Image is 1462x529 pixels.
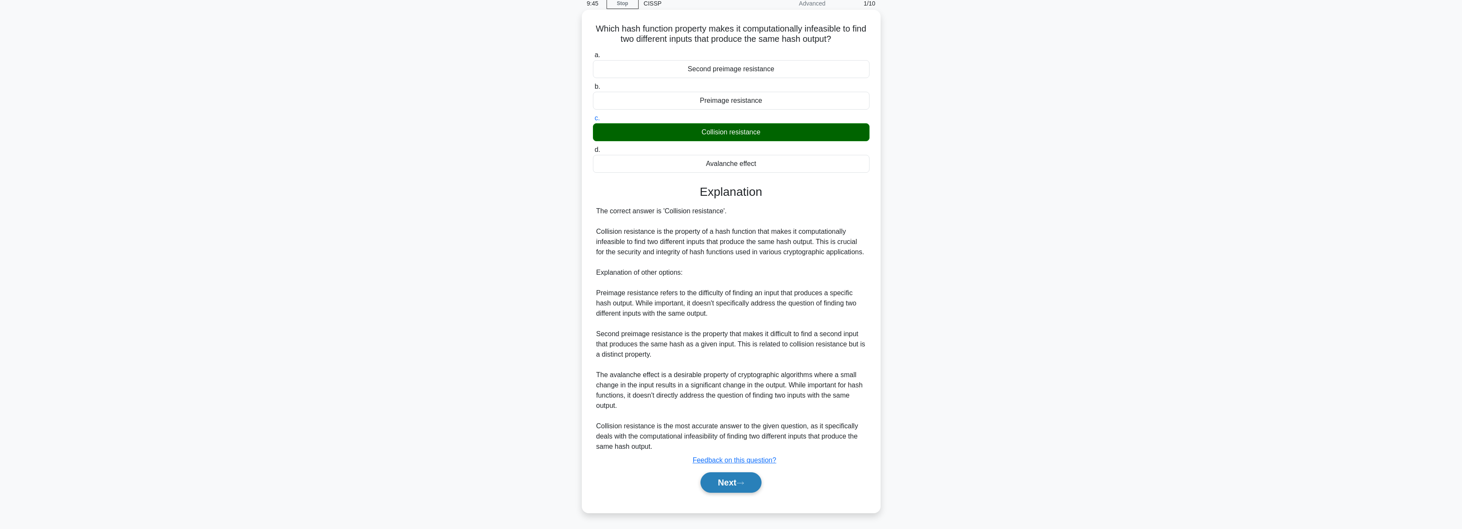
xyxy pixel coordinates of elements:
[595,51,600,58] span: a.
[593,92,870,110] div: Preimage resistance
[596,206,866,452] div: The correct answer is 'Collision resistance'. Collision resistance is the property of a hash func...
[595,114,600,122] span: c.
[700,472,762,493] button: Next
[595,83,600,90] span: b.
[598,185,864,199] h3: Explanation
[693,456,776,464] a: Feedback on this question?
[593,123,870,141] div: Collision resistance
[592,23,870,45] h5: Which hash function property makes it computationally infeasible to find two different inputs tha...
[593,155,870,173] div: Avalanche effect
[593,60,870,78] div: Second preimage resistance
[595,146,600,153] span: d.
